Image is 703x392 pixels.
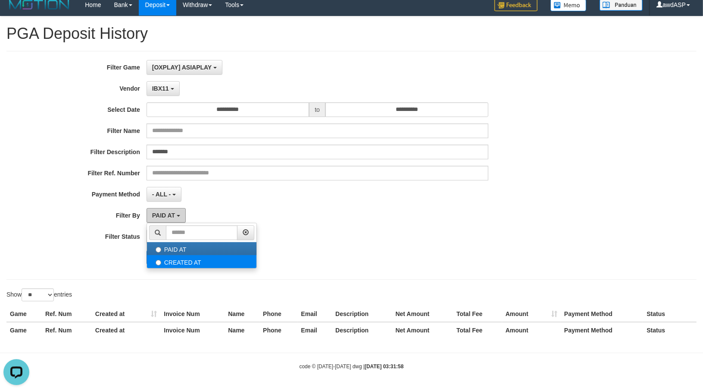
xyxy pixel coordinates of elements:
h1: PGA Deposit History [6,25,697,42]
button: IBX11 [147,81,180,96]
span: - ALL - [152,191,171,198]
th: Status [643,306,697,322]
th: Payment Method [561,306,643,322]
th: Invoice Num [160,306,225,322]
small: code © [DATE]-[DATE] dwg | [300,364,404,370]
th: Amount [502,322,561,338]
th: Description [332,322,392,338]
th: Net Amount [392,322,453,338]
th: Email [297,322,332,338]
th: Created at [92,322,161,338]
th: Ref. Num [42,322,92,338]
th: Amount [502,306,561,322]
th: Name [225,322,259,338]
th: Ref. Num [42,306,92,322]
th: Total Fee [453,306,502,322]
button: - ALL - [147,187,181,202]
th: Phone [259,306,297,322]
th: Game [6,322,42,338]
th: Name [225,306,259,322]
th: Payment Method [561,322,643,338]
th: Net Amount [392,306,453,322]
input: CREATED AT [156,260,161,266]
label: CREATED AT [147,255,256,268]
label: PAID AT [147,242,256,255]
th: Phone [259,322,297,338]
th: Description [332,306,392,322]
th: Status [643,322,697,338]
button: PAID AT [147,208,186,223]
span: [OXPLAY] ASIAPLAY [152,64,212,71]
span: IBX11 [152,85,169,92]
th: Total Fee [453,322,502,338]
th: Game [6,306,42,322]
button: Open LiveChat chat widget [3,3,29,29]
span: PAID AT [152,212,175,219]
input: PAID AT [156,247,161,253]
th: Created at [92,306,161,322]
strong: [DATE] 03:31:58 [365,364,403,370]
th: Invoice Num [160,322,225,338]
button: [OXPLAY] ASIAPLAY [147,60,222,75]
select: Showentries [22,288,54,301]
th: Email [297,306,332,322]
span: to [309,102,325,117]
label: Show entries [6,288,72,301]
